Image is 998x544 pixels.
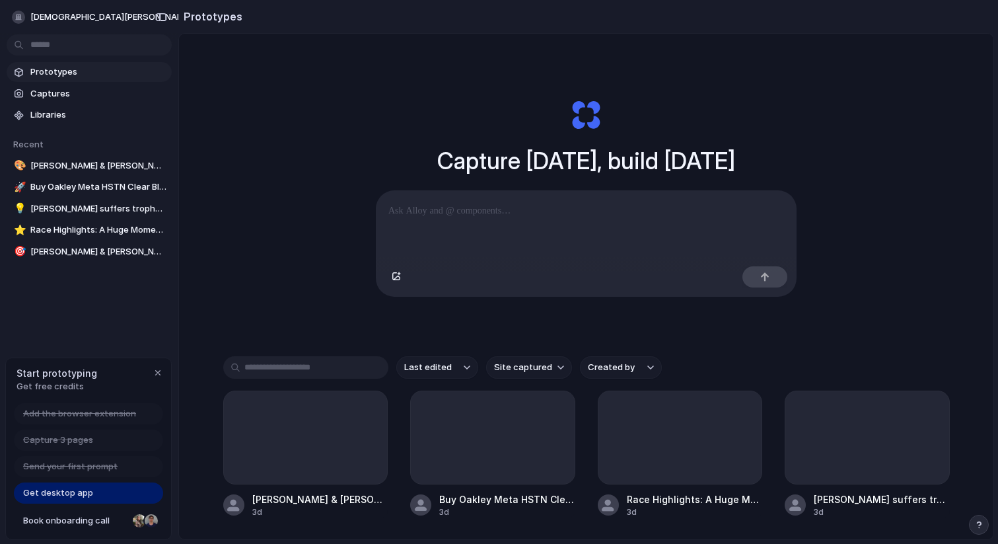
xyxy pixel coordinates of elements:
[252,492,388,506] div: [PERSON_NAME] & [PERSON_NAME] Wedding Invite
[30,87,166,100] span: Captures
[437,143,735,178] h1: Capture [DATE], build [DATE]
[178,9,242,24] h2: Prototypes
[7,177,172,197] a: 🚀Buy Oakley Meta HSTN Clear Black | Meta Store
[785,391,950,518] a: [PERSON_NAME] suffers trophy disaster after dream F1 podium | RacingNews3653d
[23,434,93,447] span: Capture 3 pages
[14,180,23,195] div: 🚀
[410,391,575,518] a: Buy Oakley Meta HSTN Clear Black | Meta Store3d
[23,514,127,527] span: Book onboarding call
[439,492,575,506] div: Buy Oakley Meta HSTN Clear Black | Meta Store
[17,380,97,393] span: Get free credits
[12,202,25,215] button: 💡
[23,486,93,500] span: Get desktop app
[588,361,635,374] span: Created by
[7,62,172,82] a: Prototypes
[30,108,166,122] span: Libraries
[814,506,950,518] div: 3d
[439,506,575,518] div: 3d
[814,492,950,506] div: [PERSON_NAME] suffers trophy disaster after dream F1 podium | RacingNews365
[30,202,166,215] span: [PERSON_NAME] suffers trophy disaster after dream F1 podium | RacingNews365
[30,65,166,79] span: Prototypes
[7,199,172,219] a: 💡[PERSON_NAME] suffers trophy disaster after dream F1 podium | RacingNews365
[12,245,25,258] button: 🎯
[14,201,23,216] div: 💡
[7,242,172,262] a: 🎯[PERSON_NAME] & [PERSON_NAME] Wedding Invite
[14,510,163,531] a: Book onboarding call
[396,356,478,379] button: Last edited
[12,159,25,173] button: 🎨
[7,7,212,28] button: [DEMOGRAPHIC_DATA][PERSON_NAME]
[7,156,172,176] a: 🎨[PERSON_NAME] & [PERSON_NAME] Wedding Invite
[30,11,192,24] span: [DEMOGRAPHIC_DATA][PERSON_NAME]
[30,223,166,237] span: Race Highlights: A Huge Moment In The Championship Battle! | 2025 Dutch Grand Prix - YouTube
[494,361,552,374] span: Site captured
[14,244,23,259] div: 🎯
[14,483,163,504] a: Get desktop app
[30,180,166,194] span: Buy Oakley Meta HSTN Clear Black | Meta Store
[30,159,166,173] span: [PERSON_NAME] & [PERSON_NAME] Wedding Invite
[598,391,763,518] a: Race Highlights: A Huge Moment In The Championship Battle! | 2025 Dutch Grand Prix - YouTube3d
[404,361,452,374] span: Last edited
[13,139,44,149] span: Recent
[143,513,159,529] div: Christian Iacullo
[12,180,25,194] button: 🚀
[14,158,23,173] div: 🎨
[23,460,118,473] span: Send your first prompt
[30,245,166,258] span: [PERSON_NAME] & [PERSON_NAME] Wedding Invite
[7,84,172,104] a: Captures
[252,506,388,518] div: 3d
[131,513,147,529] div: Nicole Kubica
[7,105,172,125] a: Libraries
[17,366,97,380] span: Start prototyping
[223,391,388,518] a: [PERSON_NAME] & [PERSON_NAME] Wedding Invite3d
[14,223,23,238] div: ⭐
[627,492,763,506] div: Race Highlights: A Huge Moment In The Championship Battle! | 2025 Dutch Grand Prix - YouTube
[580,356,662,379] button: Created by
[627,506,763,518] div: 3d
[7,220,172,240] a: ⭐Race Highlights: A Huge Moment In The Championship Battle! | 2025 Dutch Grand Prix - YouTube
[23,407,136,420] span: Add the browser extension
[12,223,25,237] button: ⭐
[486,356,572,379] button: Site captured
